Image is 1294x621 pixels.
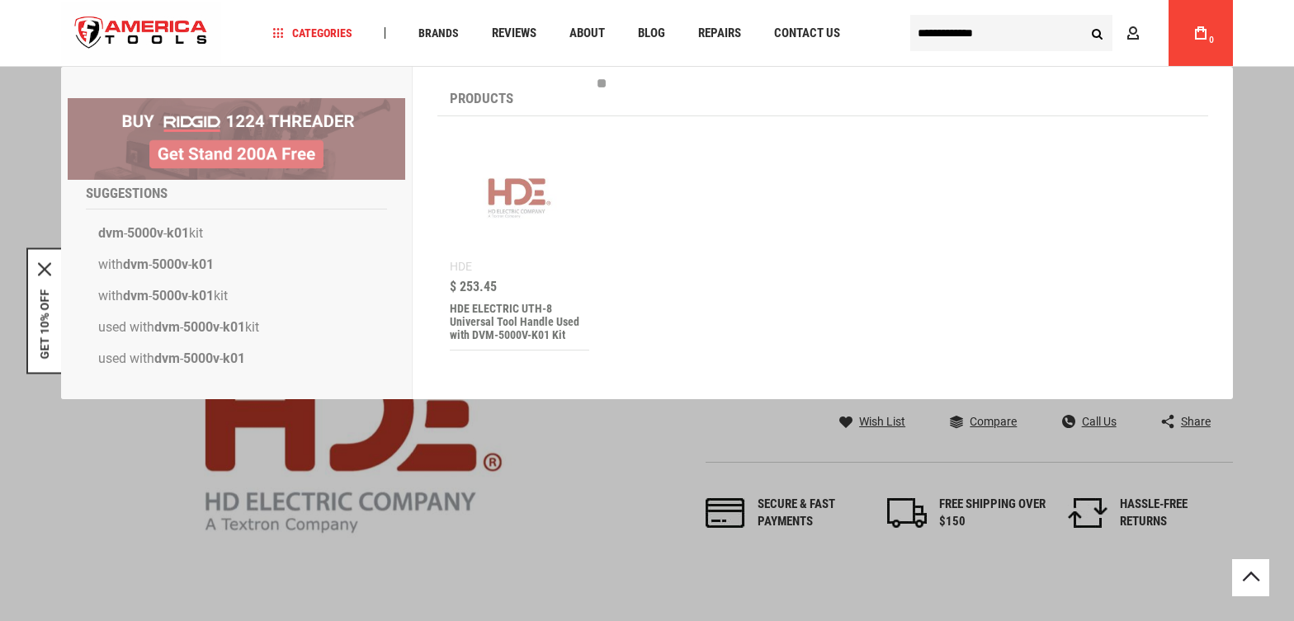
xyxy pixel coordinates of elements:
a: Blog [630,22,673,45]
a: Reviews [484,22,544,45]
a: Contact Us [767,22,848,45]
a: store logo [61,2,221,64]
span: Brands [418,27,459,39]
span: Repairs [698,27,741,40]
span: Contact Us [774,27,840,40]
span: Categories [273,27,352,39]
svg: close icon [38,262,51,275]
span: Blog [638,27,665,40]
iframe: LiveChat chat widget [1062,569,1294,621]
span: 0 [1209,35,1214,45]
a: Repairs [691,22,749,45]
span: About [569,27,605,40]
a: Categories [266,22,360,45]
a: About [562,22,612,45]
button: Search [1081,17,1112,49]
span: Reviews [492,27,536,40]
button: Close [38,262,51,275]
a: Brands [411,22,466,45]
img: America Tools [61,2,221,64]
button: GET 10% OFF [38,289,51,359]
